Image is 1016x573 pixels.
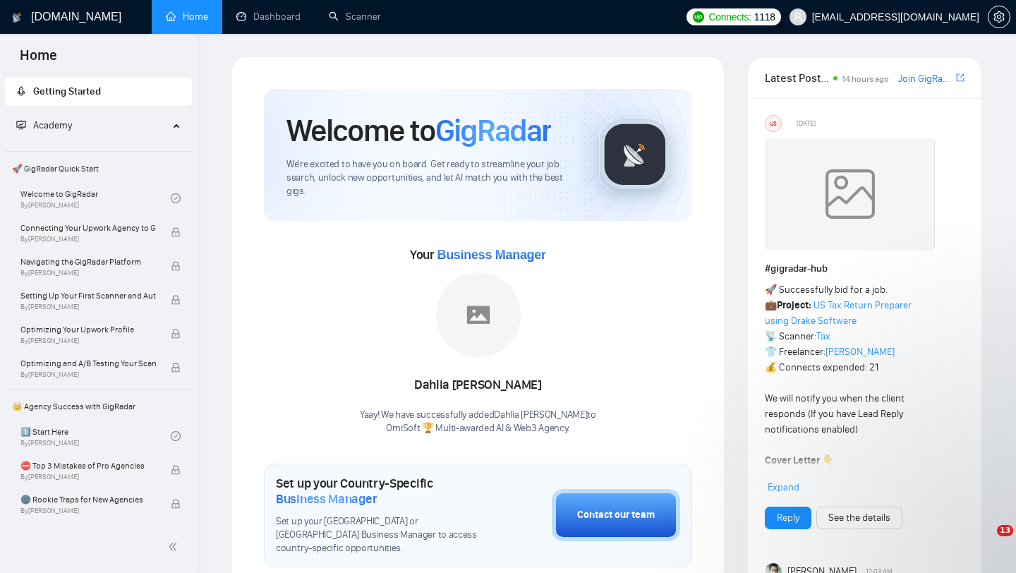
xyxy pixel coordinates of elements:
[20,303,156,311] span: By [PERSON_NAME]
[956,71,964,85] a: export
[360,409,596,435] div: Yaay! We have successfully added Dahlia [PERSON_NAME] to
[276,476,481,507] h1: Set up your Country-Specific
[765,299,912,327] a: US Tax Return Preparer using Drake Software
[286,158,576,198] span: We're excited to have you on board. Get ready to streamline your job search, unlock new opportuni...
[765,69,829,87] span: Latest Posts from the GigRadar Community
[20,255,156,269] span: Navigating the GigRadar Platform
[5,78,192,106] li: Getting Started
[997,525,1013,536] span: 13
[20,473,156,481] span: By [PERSON_NAME]
[20,370,156,379] span: By [PERSON_NAME]
[20,337,156,345] span: By [PERSON_NAME]
[16,86,26,96] span: rocket
[16,119,72,131] span: Academy
[20,322,156,337] span: Optimizing Your Upwork Profile
[754,9,775,25] span: 1118
[276,515,481,555] span: Set up your [GEOGRAPHIC_DATA] or [GEOGRAPHIC_DATA] Business Manager to access country-specific op...
[825,346,895,358] a: [PERSON_NAME]
[171,193,181,203] span: check-circle
[898,71,953,87] a: Join GigRadar Slack Community
[12,6,22,29] img: logo
[956,72,964,83] span: export
[20,356,156,370] span: Optimizing and A/B Testing Your Scanner for Better Results
[171,295,181,305] span: lock
[842,74,889,84] span: 14 hours ago
[6,155,190,183] span: 🚀 GigRadar Quick Start
[828,510,890,526] a: See the details
[20,421,171,452] a: 1️⃣ Start HereBy[PERSON_NAME]
[33,119,72,131] span: Academy
[20,221,156,235] span: Connecting Your Upwork Agency to GigRadar
[360,422,596,435] p: OmiSoft 🏆 Multi-awarded AI & Web3 Agency .
[171,329,181,339] span: lock
[693,11,704,23] img: upwork-logo.png
[766,116,781,131] div: US
[988,11,1010,23] span: setting
[171,465,181,475] span: lock
[20,507,156,515] span: By [PERSON_NAME]
[171,261,181,271] span: lock
[988,6,1010,28] button: setting
[171,431,181,441] span: check-circle
[766,138,935,251] img: weqQh+iSagEgQAAAABJRU5ErkJggg==
[171,499,181,509] span: lock
[437,248,545,262] span: Business Manager
[777,510,799,526] a: Reply
[988,11,1010,23] a: setting
[20,493,156,507] span: 🌚 Rookie Traps for New Agencies
[168,540,182,554] span: double-left
[816,330,830,342] a: Tax
[236,11,301,23] a: dashboardDashboard
[600,119,670,190] img: gigradar-logo.png
[552,489,680,541] button: Contact our team
[329,11,381,23] a: searchScanner
[8,45,68,75] span: Home
[20,183,171,214] a: Welcome to GigRadarBy[PERSON_NAME]
[436,272,521,357] img: placeholder.png
[435,111,551,150] span: GigRadar
[793,12,803,22] span: user
[708,9,751,25] span: Connects:
[286,111,551,150] h1: Welcome to
[968,525,1002,559] iframe: Intercom live chat
[797,117,816,130] span: [DATE]
[6,392,190,421] span: 👑 Agency Success with GigRadar
[171,227,181,237] span: lock
[33,85,101,97] span: Getting Started
[20,459,156,473] span: ⛔ Top 3 Mistakes of Pro Agencies
[20,235,156,243] span: By [PERSON_NAME]
[410,247,546,263] span: Your
[171,363,181,373] span: lock
[765,261,964,277] h1: # gigradar-hub
[16,120,26,130] span: fund-projection-screen
[577,507,655,523] div: Contact our team
[20,269,156,277] span: By [PERSON_NAME]
[777,299,811,311] strong: Project:
[360,373,596,397] div: Dahlia [PERSON_NAME]
[20,289,156,303] span: Setting Up Your First Scanner and Auto-Bidder
[166,11,208,23] a: homeHome
[276,491,377,507] span: Business Manager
